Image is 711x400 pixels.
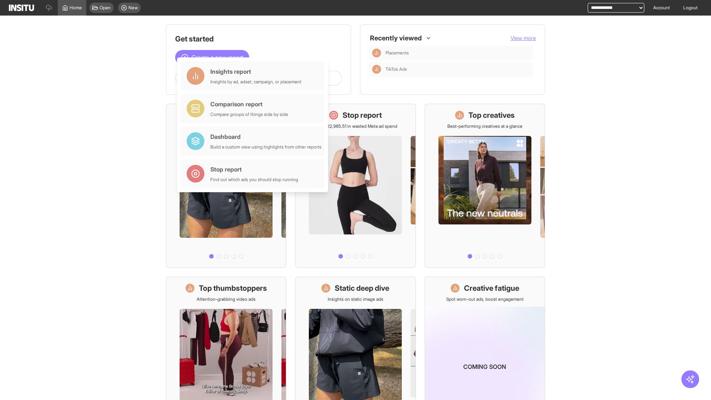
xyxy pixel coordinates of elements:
[70,5,82,11] span: Home
[511,35,536,41] span: View more
[468,110,515,120] h1: Top creatives
[511,34,536,42] button: View more
[295,104,415,268] a: Stop reportSave £22,985.51 in wasted Meta ad spend
[447,123,523,129] p: Best-performing creatives at a glance
[385,66,407,72] span: TikTok Ads
[210,100,288,109] div: Comparison report
[385,66,530,72] span: TikTok Ads
[343,110,382,120] h1: Stop report
[372,49,381,57] div: Insights
[210,165,298,174] div: Stop report
[314,123,397,129] p: Save £22,985.51 in wasted Meta ad spend
[128,5,138,11] span: New
[210,67,301,76] div: Insights report
[372,65,381,74] div: Insights
[210,144,321,150] div: Build a custom view using highlights from other reports
[335,283,389,293] h1: Static deep dive
[9,4,34,11] img: Logo
[191,53,243,62] span: Create a new report
[199,283,267,293] h1: Top thumbstoppers
[175,34,342,44] h1: Get started
[175,50,249,65] button: Create a new report
[166,104,286,268] a: What's live nowSee all active ads instantly
[210,177,298,183] div: Find out which ads you should stop running
[197,296,256,302] p: Attention-grabbing video ads
[385,50,530,56] span: Placements
[210,79,301,85] div: Insights by ad, adset, campaign, or placement
[210,111,288,117] div: Compare groups of things side by side
[328,296,383,302] p: Insights on static image ads
[210,132,321,141] div: Dashboard
[100,5,111,11] span: Open
[385,50,409,56] span: Placements
[425,104,545,268] a: Top creativesBest-performing creatives at a glance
